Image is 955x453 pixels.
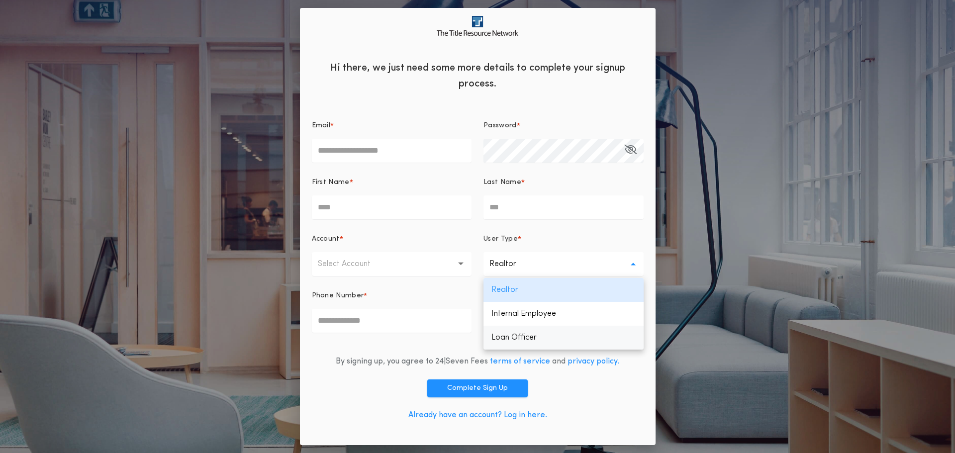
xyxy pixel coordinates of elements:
[483,302,644,326] p: Internal Employee
[336,356,619,367] div: By signing up, you agree to 24|Seven Fees and
[483,252,644,276] button: Realtor
[312,195,472,219] input: First Name*
[312,139,472,163] input: Email*
[437,16,518,35] img: logo
[483,195,644,219] input: Last Name*
[312,121,331,131] p: Email
[624,139,637,163] button: Password*
[568,358,619,365] a: privacy policy.
[483,139,644,163] input: Password*
[427,379,528,397] button: Complete Sign Up
[318,258,386,270] p: Select Account
[483,121,517,131] p: Password
[312,178,350,187] p: First Name
[408,411,547,419] a: Already have an account? Log in here.
[483,326,644,350] p: Loan Officer
[483,178,521,187] p: Last Name
[312,234,340,244] p: Account
[483,278,644,302] p: Realtor
[483,234,518,244] p: User Type
[312,291,364,301] p: Phone Number
[312,252,472,276] button: Select Account
[483,278,644,350] ul: Realtor
[300,52,656,97] div: Hi there, we just need some more details to complete your signup process.
[312,309,472,333] input: Phone Number*
[489,258,532,270] p: Realtor
[490,358,550,365] a: terms of service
